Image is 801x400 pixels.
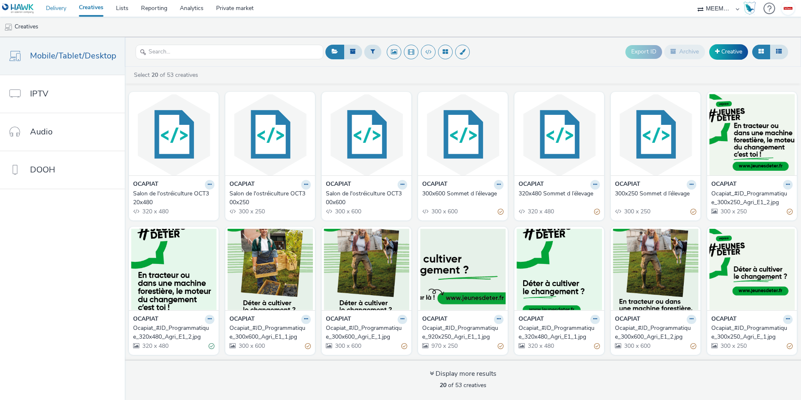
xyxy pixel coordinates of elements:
[516,229,602,310] img: Ocapiat_#JD_Programmatique_320x480_Agri_E1_1.jpg visual
[2,3,34,14] img: undefined Logo
[151,71,158,79] strong: 20
[519,324,600,341] a: Ocapiat_#JD_Programmatique_320x480_Agri_E1_1.jpg
[131,229,217,310] img: Ocapiat_#JD_Programmatique_320x480_Agri_E1_2.jpg visual
[136,45,323,59] input: Search...
[711,324,789,341] div: Ocapiat_#JD_Programmatique_300x250_Agri_E_1.jpg
[782,2,794,15] img: Tanguy Van Ingelgom
[615,190,696,198] a: 300x250 Sommet d l’élevage
[743,2,759,15] a: Hawk Academy
[141,208,169,215] span: 320 x 480
[615,190,693,198] div: 300x250 Sommet d l’élevage
[209,342,214,351] div: Valid
[422,324,500,341] div: Ocapiat_#JD_Programmatique_920x250_Agri_E1_1.jpg
[594,208,600,216] div: Partially valid
[720,208,747,215] span: 300 x 250
[326,324,407,341] a: Ocapiat_#JD_Programmatique_300x600_Agri_E_1.jpg
[420,229,506,310] img: Ocapiat_#JD_Programmatique_920x250_Agri_E1_1.jpg visual
[133,190,211,207] div: Salon de l'ostréiculture OCT320x480
[4,23,13,31] img: mobile
[229,190,307,207] div: Salon de l'ostréiculture OCT300x250
[519,190,600,198] a: 320x480 Sommet d l’élevage
[519,190,597,198] div: 320x480 Sommet d l’élevage
[498,208,504,216] div: Partially valid
[711,190,789,207] div: Ocapiat_#JD_Programmatique_300x250_Agri_E1_2.jpg
[422,315,448,324] strong: OCAPIAT
[711,324,793,341] a: Ocapiat_#JD_Programmatique_300x250_Agri_E_1.jpg
[752,45,770,59] button: Grid
[613,229,698,310] img: Ocapiat_#JD_Programmatique_300x600_Agri_E1_2.jpg visual
[30,88,48,100] span: IPTV
[326,180,351,190] strong: OCAPIAT
[711,315,737,324] strong: OCAPIAT
[133,71,202,79] a: Select of 53 creatives
[709,44,748,59] a: Creative
[422,180,448,190] strong: OCAPIAT
[326,190,407,207] a: Salon de l'ostréiculture OCT300x600
[229,315,255,324] strong: OCAPIAT
[516,94,602,175] img: 320x480 Sommet d l’élevage visual
[720,342,747,350] span: 300 x 250
[133,180,159,190] strong: OCAPIAT
[440,381,446,389] strong: 20
[711,190,793,207] a: Ocapiat_#JD_Programmatique_300x250_Agri_E1_2.jpg
[422,324,504,341] a: Ocapiat_#JD_Programmatique_920x250_Agri_E1_1.jpg
[326,315,351,324] strong: OCAPIAT
[770,45,788,59] button: Table
[519,315,544,324] strong: OCAPIAT
[238,208,265,215] span: 300 x 250
[527,208,554,215] span: 320 x 480
[229,180,255,190] strong: OCAPIAT
[229,190,311,207] a: Salon de l'ostréiculture OCT300x250
[305,342,311,351] div: Partially valid
[787,342,793,351] div: Partially valid
[711,180,737,190] strong: OCAPIAT
[229,324,307,341] div: Ocapiat_#JD_Programmatique_300x600_Agri_E1_1.jpg
[30,164,55,176] span: DOOH
[133,324,211,341] div: Ocapiat_#JD_Programmatique_320x480_Agri_E1_2.jpg
[519,180,544,190] strong: OCAPIAT
[30,50,116,62] span: Mobile/Tablet/Desktop
[422,190,500,198] div: 300x600 Sommet d l’élevage
[519,324,597,341] div: Ocapiat_#JD_Programmatique_320x480_Agri_E1_1.jpg
[238,342,265,350] span: 300 x 600
[615,180,640,190] strong: OCAPIAT
[615,315,640,324] strong: OCAPIAT
[326,190,404,207] div: Salon de l'ostréiculture OCT300x600
[431,342,458,350] span: 970 x 250
[326,324,404,341] div: Ocapiat_#JD_Programmatique_300x600_Agri_E_1.jpg
[594,342,600,351] div: Partially valid
[623,208,650,215] span: 300 x 250
[498,342,504,351] div: Partially valid
[141,342,169,350] span: 320 x 480
[613,94,698,175] img: 300x250 Sommet d l’élevage visual
[227,94,313,175] img: Salon de l'ostréiculture OCT300x250 visual
[690,342,696,351] div: Partially valid
[690,208,696,216] div: Partially valid
[625,45,662,58] button: Export ID
[229,324,311,341] a: Ocapiat_#JD_Programmatique_300x600_Agri_E1_1.jpg
[420,94,506,175] img: 300x600 Sommet d l’élevage visual
[431,208,458,215] span: 300 x 600
[133,324,214,341] a: Ocapiat_#JD_Programmatique_320x480_Agri_E1_2.jpg
[787,208,793,216] div: Partially valid
[401,342,407,351] div: Partially valid
[422,190,504,198] a: 300x600 Sommet d l’élevage
[334,342,361,350] span: 300 x 600
[709,229,795,310] img: Ocapiat_#JD_Programmatique_300x250_Agri_E_1.jpg visual
[615,324,696,341] a: Ocapiat_#JD_Programmatique_300x600_Agri_E1_2.jpg
[743,2,756,15] img: Hawk Academy
[133,315,159,324] strong: OCAPIAT
[324,229,409,310] img: Ocapiat_#JD_Programmatique_300x600_Agri_E_1.jpg visual
[334,208,361,215] span: 300 x 600
[30,126,53,138] span: Audio
[324,94,409,175] img: Salon de l'ostréiculture OCT300x600 visual
[440,381,486,389] span: of 53 creatives
[131,94,217,175] img: Salon de l'ostréiculture OCT320x480 visual
[430,369,496,379] div: Display more results
[527,342,554,350] span: 320 x 480
[709,94,795,175] img: Ocapiat_#JD_Programmatique_300x250_Agri_E1_2.jpg visual
[664,45,705,59] button: Archive
[615,324,693,341] div: Ocapiat_#JD_Programmatique_300x600_Agri_E1_2.jpg
[133,190,214,207] a: Salon de l'ostréiculture OCT320x480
